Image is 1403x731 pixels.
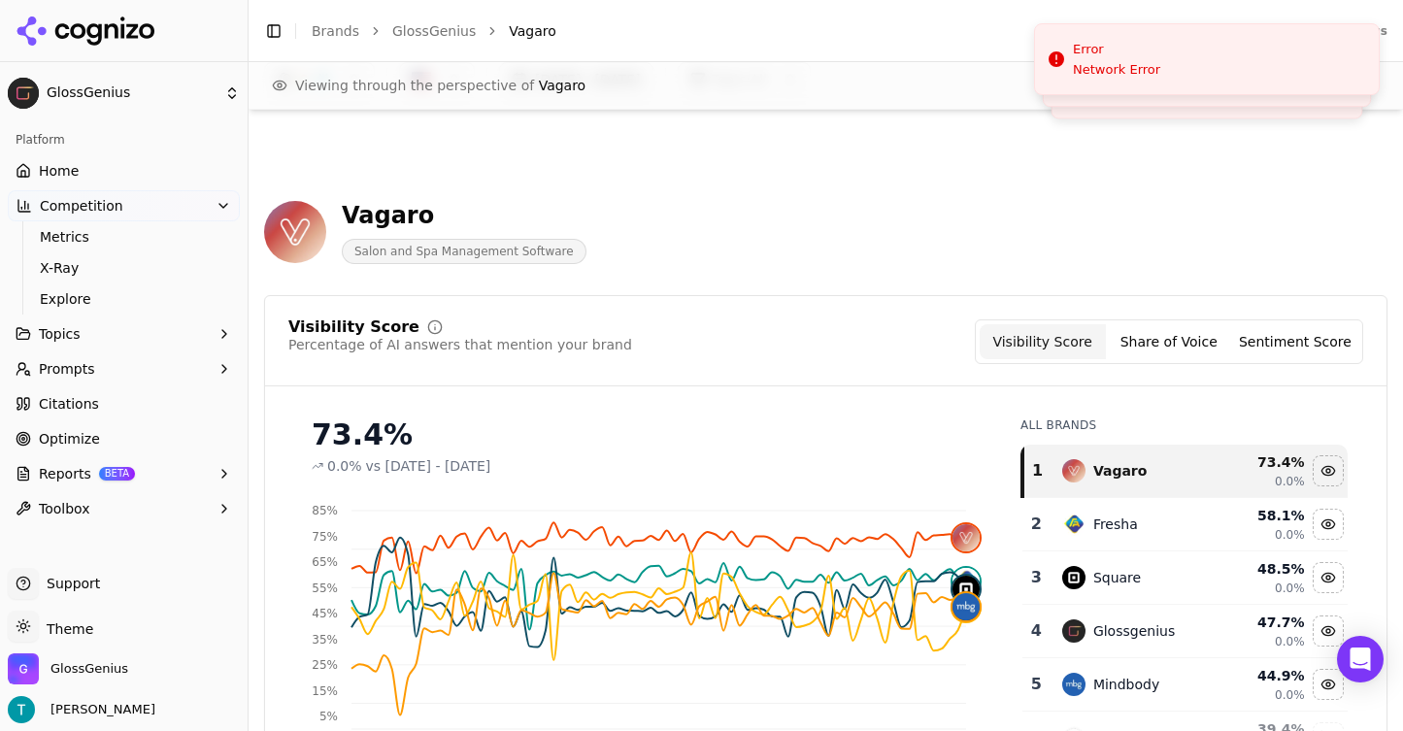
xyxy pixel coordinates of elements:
[1093,621,1175,641] div: Glossgenius
[1022,445,1348,498] tr: 1vagaroVagaro73.4%0.0%Hide vagaro data
[1022,551,1348,605] tr: 3squareSquare48.5%0.0%Hide square data
[312,417,982,452] div: 73.4%
[39,429,100,449] span: Optimize
[1313,615,1344,647] button: Hide glossgenius data
[1073,61,1160,79] div: Network Error
[39,499,90,518] span: Toolbox
[1313,509,1344,540] button: Hide fresha data
[1222,559,1304,579] div: 48.5 %
[1022,658,1348,712] tr: 5mindbodyMindbody44.9%0.0%Hide mindbody data
[99,467,135,481] span: BETA
[40,227,209,247] span: Metrics
[1222,506,1304,525] div: 58.1 %
[50,660,128,678] span: GlossGenius
[312,530,338,544] tspan: 75%
[8,696,155,723] button: Open user button
[1030,513,1043,536] div: 2
[8,458,240,489] button: ReportsBETA
[342,239,586,264] span: Salon and Spa Management Software
[39,621,93,637] span: Theme
[342,200,586,231] div: Vagaro
[39,324,81,344] span: Topics
[32,254,217,282] a: X-Ray
[312,581,338,595] tspan: 55%
[1062,459,1086,482] img: vagaro
[1030,566,1043,589] div: 3
[509,21,556,41] span: Vagaro
[312,23,359,39] a: Brands
[312,21,1033,41] nav: breadcrumb
[8,78,39,109] img: GlossGenius
[1062,566,1086,589] img: square
[319,710,338,723] tspan: 5%
[32,223,217,250] a: Metrics
[8,353,240,384] button: Prompts
[39,359,95,379] span: Prompts
[1275,634,1305,649] span: 0.0%
[1022,605,1348,658] tr: 4glossgeniusGlossgenius47.7%0.0%Hide glossgenius data
[327,456,362,476] span: 0.0%
[32,285,217,313] a: Explore
[1062,513,1086,536] img: fresha
[40,289,209,309] span: Explore
[1275,581,1305,596] span: 0.0%
[295,76,585,95] span: Viewing through the perspective of
[952,568,980,595] img: fresha
[1106,324,1232,359] button: Share of Voice
[1022,498,1348,551] tr: 2freshaFresha58.1%0.0%Hide fresha data
[1313,669,1344,700] button: Hide mindbody data
[8,653,39,684] img: GlossGenius
[1275,527,1305,543] span: 0.0%
[1275,687,1305,703] span: 0.0%
[1030,673,1043,696] div: 5
[8,696,35,723] img: Thomas Hopkins
[1222,452,1304,472] div: 73.4 %
[1093,568,1141,587] div: Square
[40,258,209,278] span: X-Ray
[8,388,240,419] a: Citations
[312,607,338,620] tspan: 45%
[47,84,217,102] span: GlossGenius
[8,653,128,684] button: Open organization switcher
[1020,417,1348,433] div: All Brands
[312,658,338,672] tspan: 25%
[1073,40,1160,59] div: Error
[1313,562,1344,593] button: Hide square data
[1313,455,1344,486] button: Hide vagaro data
[1222,666,1304,685] div: 44.9 %
[264,201,326,263] img: vagaro
[39,394,99,414] span: Citations
[1275,474,1305,489] span: 0.0%
[1337,636,1384,682] div: Open Intercom Messenger
[8,493,240,524] button: Toolbox
[1093,515,1138,534] div: Fresha
[312,633,338,647] tspan: 35%
[952,524,980,551] img: vagaro
[8,124,240,155] div: Platform
[1222,613,1304,632] div: 47.7 %
[1062,673,1086,696] img: mindbody
[1232,324,1358,359] button: Sentiment Score
[39,161,79,181] span: Home
[43,701,155,718] span: [PERSON_NAME]
[392,21,476,41] a: GlossGenius
[1062,619,1086,643] img: glossgenius
[8,318,240,349] button: Topics
[539,78,586,93] span: Vagaro
[288,319,419,335] div: Visibility Score
[40,196,123,216] span: Competition
[980,324,1106,359] button: Visibility Score
[288,335,632,354] div: Percentage of AI answers that mention your brand
[1030,619,1043,643] div: 4
[312,504,338,517] tspan: 85%
[1093,675,1159,694] div: Mindbody
[39,574,100,593] span: Support
[1093,461,1148,481] div: Vagaro
[312,555,338,569] tspan: 65%
[312,684,338,698] tspan: 15%
[952,593,980,620] img: mindbody
[1032,459,1043,482] div: 1
[8,423,240,454] a: Optimize
[366,456,491,476] span: vs [DATE] - [DATE]
[8,155,240,186] a: Home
